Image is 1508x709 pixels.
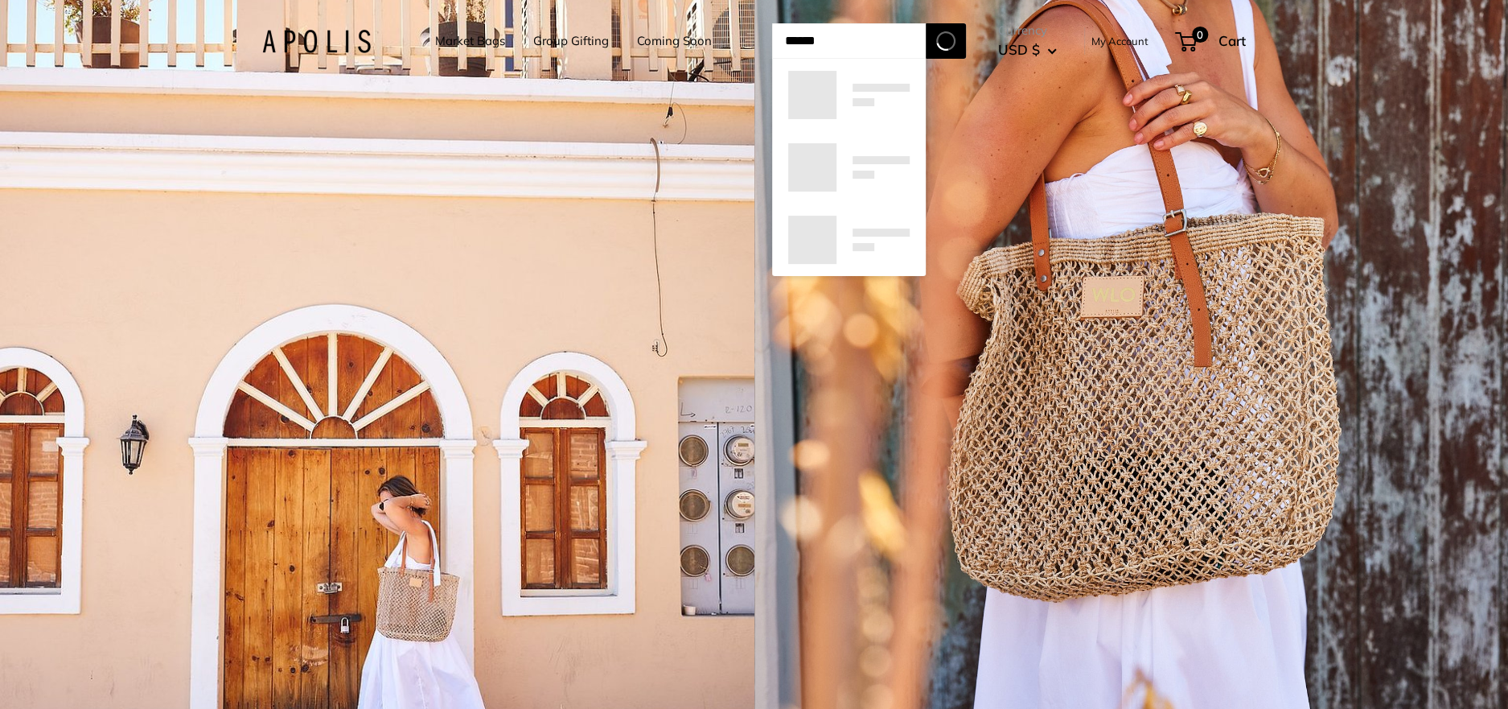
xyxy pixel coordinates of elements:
[435,30,505,52] a: Market Bags
[262,30,371,53] img: Apolis
[1091,31,1148,51] a: My Account
[1192,27,1208,43] span: 0
[998,41,1040,58] span: USD $
[998,19,1057,42] span: Currency
[1218,32,1246,49] span: Cart
[998,37,1057,63] button: USD $
[926,23,966,59] button: Search
[1177,28,1246,54] a: 0 Cart
[637,30,712,52] a: Coming Soon
[533,30,609,52] a: Group Gifting
[772,23,926,59] input: Search...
